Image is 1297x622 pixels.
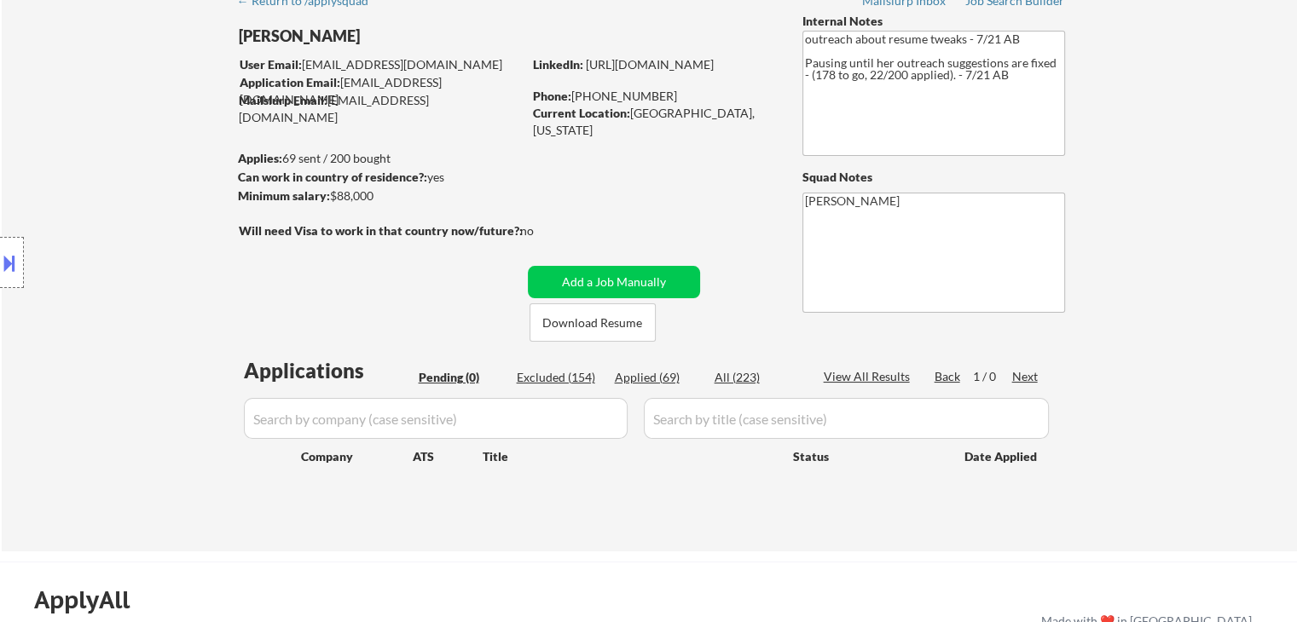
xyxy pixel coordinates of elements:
div: [EMAIL_ADDRESS][DOMAIN_NAME] [239,92,522,125]
div: no [520,222,569,239]
div: Pending (0) [419,369,504,386]
div: Company [301,448,413,465]
div: Next [1012,368,1039,385]
strong: Can work in country of residence?: [238,170,427,184]
button: Download Resume [530,303,656,342]
div: Applications [244,360,413,381]
div: 1 / 0 [973,368,1012,385]
div: [EMAIL_ADDRESS][DOMAIN_NAME] [240,56,522,73]
div: yes [238,169,517,186]
div: ApplyAll [34,585,149,614]
div: $88,000 [238,187,522,204]
div: Internal Notes [802,13,1065,30]
div: [GEOGRAPHIC_DATA], [US_STATE] [533,105,774,138]
div: Applied (69) [615,369,700,386]
button: Add a Job Manually [528,266,700,298]
strong: LinkedIn: [533,57,583,72]
div: Status [793,441,940,471]
div: Date Applied [964,448,1039,465]
div: ATS [413,448,483,465]
div: [EMAIL_ADDRESS][DOMAIN_NAME] [240,74,522,107]
div: All (223) [715,369,800,386]
div: [PERSON_NAME] [239,26,589,47]
a: [URL][DOMAIN_NAME] [586,57,714,72]
input: Search by title (case sensitive) [644,398,1049,439]
strong: Will need Visa to work in that country now/future?: [239,223,523,238]
div: Back [935,368,962,385]
div: [PHONE_NUMBER] [533,88,774,105]
strong: Mailslurp Email: [239,93,327,107]
div: Squad Notes [802,169,1065,186]
strong: Current Location: [533,106,630,120]
div: 69 sent / 200 bought [238,150,522,167]
div: Excluded (154) [517,369,602,386]
input: Search by company (case sensitive) [244,398,628,439]
div: Title [483,448,777,465]
strong: Application Email: [240,75,340,89]
strong: User Email: [240,57,302,72]
strong: Phone: [533,89,571,103]
div: View All Results [824,368,915,385]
